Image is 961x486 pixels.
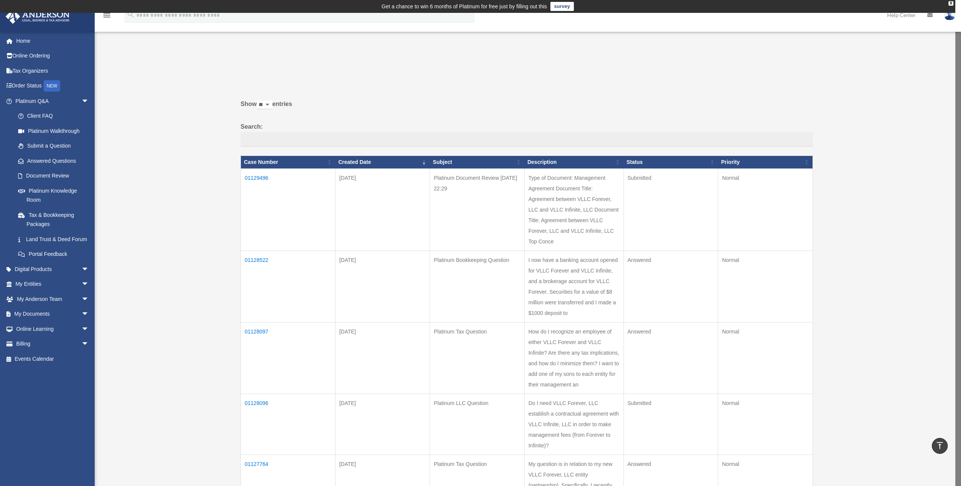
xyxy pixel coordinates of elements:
[11,207,97,232] a: Tax & Bookkeeping Packages
[550,2,574,11] a: survey
[3,9,72,24] img: Anderson Advisors Platinum Portal
[5,33,100,48] a: Home
[81,336,97,352] span: arrow_drop_down
[241,394,336,455] td: 01128096
[335,394,430,455] td: [DATE]
[944,9,955,20] img: User Pic
[127,10,135,19] i: search
[5,291,100,307] a: My Anderson Teamarrow_drop_down
[241,322,336,394] td: 01128097
[335,156,430,168] th: Created Date: activate to sort column ascending
[524,168,623,251] td: Type of Document: Management Agreement Document Title: Agreement between VLLC Forever, LLC and VL...
[524,251,623,322] td: I now have a banking account opened for VLLC Forever and VLLC Infinite, and a brokerage account f...
[81,307,97,322] span: arrow_drop_down
[430,322,525,394] td: Platinum Tax Question
[5,277,100,292] a: My Entitiesarrow_drop_down
[11,183,97,207] a: Platinum Knowledge Room
[11,109,97,124] a: Client FAQ
[5,351,100,366] a: Events Calendar
[524,156,623,168] th: Description: activate to sort column ascending
[524,322,623,394] td: How do I recognize an employee of either VLLC Forever and VLLC Infinite? Are there any tax implic...
[11,168,97,184] a: Document Review
[241,156,336,168] th: Case Number: activate to sort column ascending
[623,322,718,394] td: Answered
[81,321,97,337] span: arrow_drop_down
[11,123,97,139] a: Platinum Walkthrough
[335,322,430,394] td: [DATE]
[102,13,111,20] a: menu
[5,262,100,277] a: Digital Productsarrow_drop_down
[935,441,944,450] i: vertical_align_top
[718,168,813,251] td: Normal
[524,394,623,455] td: Do I need VLLC Forever, LLC establish a contractual agreement with VLLC Infinite, LLC in order to...
[5,336,100,352] a: Billingarrow_drop_down
[241,251,336,322] td: 01128522
[11,247,97,262] a: Portal Feedback
[5,307,100,322] a: My Documentsarrow_drop_down
[11,232,97,247] a: Land Trust & Deed Forum
[11,153,93,168] a: Answered Questions
[623,394,718,455] td: Submitted
[241,99,813,117] label: Show entries
[5,321,100,336] a: Online Learningarrow_drop_down
[948,1,953,6] div: close
[718,394,813,455] td: Normal
[718,156,813,168] th: Priority: activate to sort column ascending
[5,63,100,78] a: Tax Organizers
[335,251,430,322] td: [DATE]
[5,78,100,94] a: Order StatusNEW
[44,80,60,92] div: NEW
[11,139,97,154] a: Submit a Question
[623,168,718,251] td: Submitted
[241,132,813,146] input: Search:
[257,101,272,109] select: Showentries
[430,156,525,168] th: Subject: activate to sort column ascending
[718,322,813,394] td: Normal
[335,168,430,251] td: [DATE]
[81,262,97,277] span: arrow_drop_down
[381,2,547,11] div: Get a chance to win 6 months of Platinum for free just by filling out this
[430,394,525,455] td: Platinum LLC Question
[241,168,336,251] td: 01129496
[430,251,525,322] td: Platinum Bookkeeping Question
[623,251,718,322] td: Answered
[5,93,97,109] a: Platinum Q&Aarrow_drop_down
[81,93,97,109] span: arrow_drop_down
[102,11,111,20] i: menu
[623,156,718,168] th: Status: activate to sort column ascending
[81,277,97,292] span: arrow_drop_down
[932,438,948,454] a: vertical_align_top
[430,168,525,251] td: Platinum Document Review [DATE] 22:29
[241,121,813,146] label: Search:
[5,48,100,64] a: Online Ordering
[81,291,97,307] span: arrow_drop_down
[718,251,813,322] td: Normal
